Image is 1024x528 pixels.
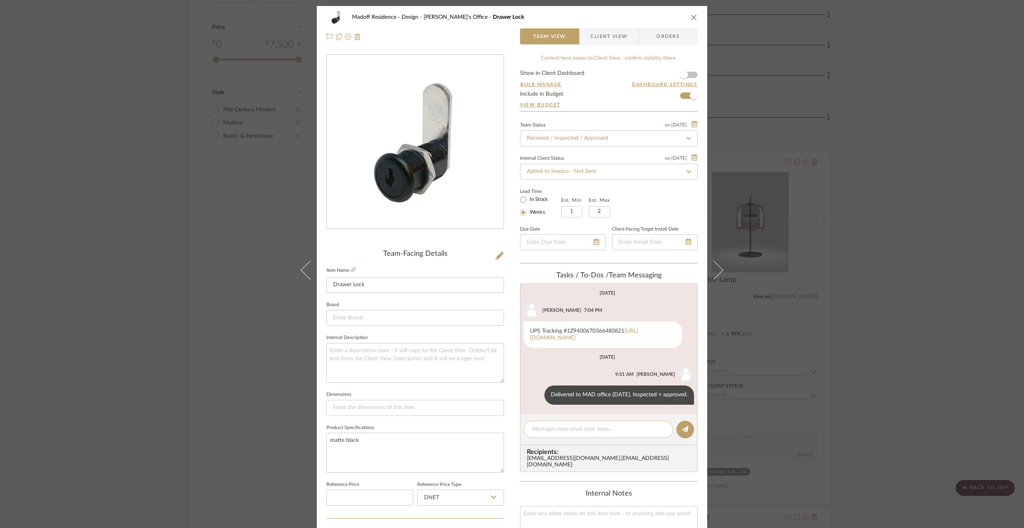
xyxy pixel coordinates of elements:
div: Internal Notes [520,490,698,498]
span: [DATE] [670,155,688,161]
label: Due Date [520,227,540,231]
div: UPS Tracking #1Z9400670366480821 [524,321,682,348]
div: 7:04 PM [584,307,602,314]
div: Team-Facing Details [326,250,504,259]
span: on [665,122,670,127]
img: user_avatar.png [678,366,694,382]
span: Drawer Lock [493,14,524,20]
span: Tasks / To-Dos / [556,272,609,279]
label: In Stock [528,196,548,203]
label: Reference Price [326,483,359,487]
label: Dimensions [326,393,351,397]
input: Enter Item Name [326,277,504,293]
input: Type to Search… [520,130,698,147]
span: [DATE] [670,122,688,128]
label: Item Name [326,267,356,274]
button: Bulk Manage [520,81,562,88]
input: Enter Brand [326,310,504,326]
label: Internal Description [326,336,368,340]
label: Lead Time [520,188,561,195]
img: b88f7b6a-7e83-48ac-91f2-eb0a5af3826c_436x436.jpg [327,71,504,213]
div: [DATE] [600,290,615,296]
a: [URL][DOMAIN_NAME] [530,328,638,341]
label: Reference Price Type [417,483,461,487]
span: Client View [590,28,627,44]
div: Team Status [520,123,546,127]
a: View Budget [520,102,698,108]
div: Internal Client Status [520,157,564,161]
label: Est. Min [561,197,582,203]
label: Brand [326,303,339,307]
div: Delivered to MAD office [DATE]. Inspected + approved. [544,385,694,405]
input: Type to Search… [520,164,698,180]
span: on [665,156,670,161]
div: [EMAIL_ADDRESS][DOMAIN_NAME] , [EMAIL_ADDRESS][DOMAIN_NAME] [527,456,694,468]
label: Client-Facing Target Install Date [612,227,678,231]
label: Est. Max [589,197,610,203]
img: Remove from project [354,34,361,40]
mat-radio-group: Select item type [520,195,561,217]
span: Madoff Residence - Design [352,14,424,20]
input: Enter the dimensions of this item [326,400,504,416]
input: Enter Due Date [520,234,606,250]
div: Content here copies to Client View - confirm visibility there. [520,54,698,62]
img: user_avatar.png [524,302,540,318]
label: Product Specifications [326,426,374,430]
button: close [690,14,698,21]
input: Enter Install Date [612,234,698,250]
img: b88f7b6a-7e83-48ac-91f2-eb0a5af3826c_48x40.jpg [326,9,346,25]
span: Team View [533,28,566,44]
div: [PERSON_NAME] [542,307,581,314]
div: team Messaging [520,271,698,280]
div: [PERSON_NAME] [636,371,675,378]
div: [DATE] [600,354,615,360]
label: Weeks [528,209,545,216]
button: Dashboard Settings [632,81,698,88]
div: 9:51 AM [615,371,634,378]
div: 0 [327,71,504,213]
span: Orders [648,28,688,44]
span: [PERSON_NAME]'s Office [424,14,493,20]
span: Recipients: [527,448,694,456]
